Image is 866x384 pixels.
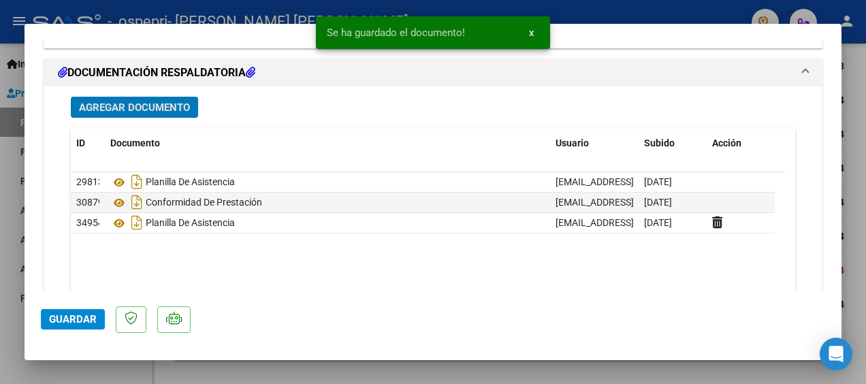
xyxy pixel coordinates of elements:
span: x [529,27,534,39]
span: Agregar Documento [79,101,190,114]
span: [EMAIL_ADDRESS][DOMAIN_NAME] - [PERSON_NAME] [556,176,786,187]
span: Guardar [49,313,97,325]
span: 29813 [76,176,103,187]
i: Descargar documento [128,191,146,213]
button: Guardar [41,309,105,330]
span: [DATE] [644,217,672,228]
div: Open Intercom Messenger [820,338,852,370]
span: Planilla De Asistencia [110,177,235,188]
datatable-header-cell: Documento [105,129,550,158]
datatable-header-cell: ID [71,129,105,158]
span: [EMAIL_ADDRESS][DOMAIN_NAME] - [PERSON_NAME] [556,217,786,228]
span: ID [76,138,85,148]
span: Acción [712,138,741,148]
span: 34954 [76,217,103,228]
datatable-header-cell: Usuario [550,129,639,158]
i: Descargar documento [128,212,146,234]
datatable-header-cell: Acción [707,129,775,158]
button: Agregar Documento [71,97,198,118]
i: Descargar documento [128,171,146,193]
div: DOCUMENTACIÓN RESPALDATORIA [44,86,822,365]
button: x [518,20,545,45]
span: Documento [110,138,160,148]
datatable-header-cell: Subido [639,129,707,158]
span: Planilla De Asistencia [110,218,235,229]
span: Subido [644,138,675,148]
span: Se ha guardado el documento! [327,26,465,39]
span: Usuario [556,138,589,148]
mat-expansion-panel-header: DOCUMENTACIÓN RESPALDATORIA [44,59,822,86]
h1: DOCUMENTACIÓN RESPALDATORIA [58,65,255,81]
span: [DATE] [644,197,672,208]
span: Conformidad De Prestación [110,197,262,208]
span: [DATE] [644,176,672,187]
span: 30879 [76,197,103,208]
span: [EMAIL_ADDRESS][DOMAIN_NAME] - [PERSON_NAME] [556,197,786,208]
